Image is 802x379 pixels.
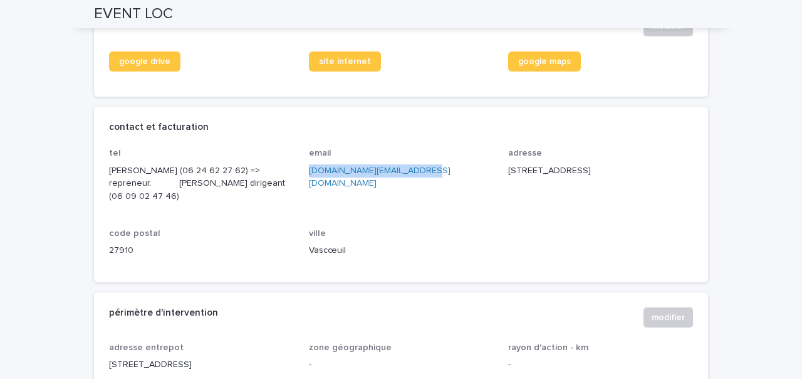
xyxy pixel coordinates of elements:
[309,358,494,371] p: -
[109,229,160,238] span: code postal
[518,57,571,66] span: google maps
[508,343,588,352] span: rayon d'action - km
[309,166,450,188] a: [DOMAIN_NAME][EMAIL_ADDRESS][DOMAIN_NAME]
[309,229,326,238] span: ville
[508,51,581,72] a: google maps
[309,244,494,257] p: Vascœuil
[309,149,331,157] span: email
[109,122,209,133] h2: contact et facturation
[309,343,392,352] span: zone géographique
[109,358,294,371] p: [STREET_ADDRESS]
[109,307,218,319] h2: périmètre d'intervention
[119,57,170,66] span: google drive
[109,244,294,257] p: 27910
[109,343,184,352] span: adresse entrepot
[319,57,371,66] span: site internet
[94,5,173,23] h2: EVENT LOC
[309,51,381,72] a: site internet
[643,307,693,328] button: modifier
[652,311,685,324] span: modifier
[109,164,294,203] p: [PERSON_NAME] (06 24 62 27 62) => repreneur. [PERSON_NAME] dirigeant (06 09 02 47 46)
[109,51,180,72] a: google drive
[508,149,542,157] span: adresse
[508,164,693,178] p: [STREET_ADDRESS]
[109,149,121,157] span: tel
[508,358,693,371] p: -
